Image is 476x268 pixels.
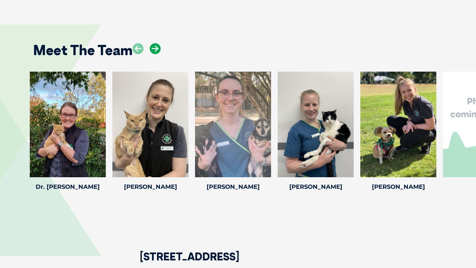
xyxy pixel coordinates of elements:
[112,184,188,190] h4: [PERSON_NAME]
[278,184,354,190] h4: [PERSON_NAME]
[30,184,106,190] h4: Dr. [PERSON_NAME]
[195,184,271,190] h4: [PERSON_NAME]
[33,43,133,57] h2: Meet The Team
[360,184,436,190] h4: [PERSON_NAME]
